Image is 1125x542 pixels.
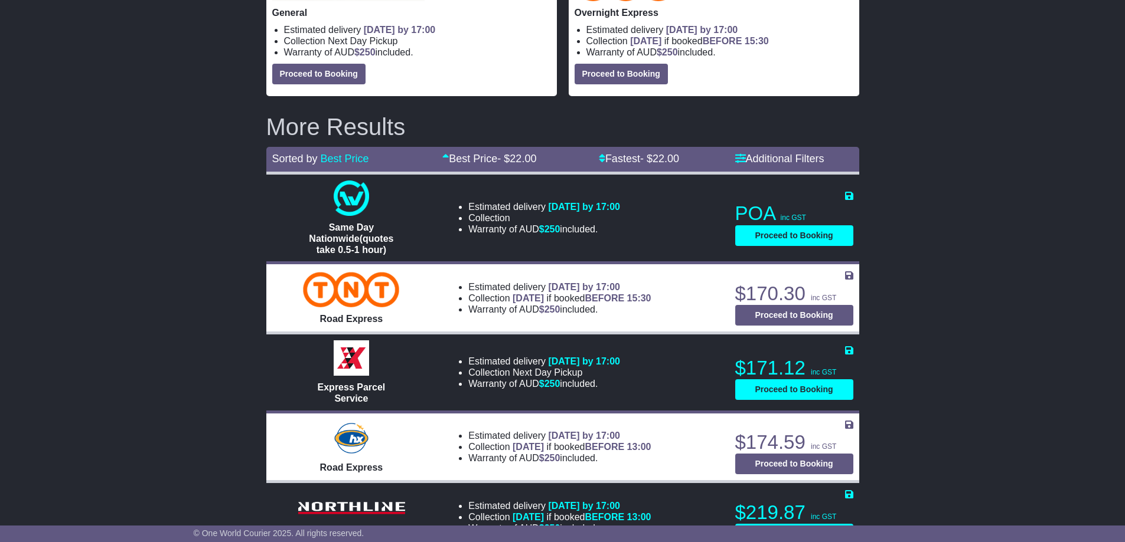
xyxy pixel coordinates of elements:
[468,212,620,224] li: Collection
[627,512,651,522] span: 13:00
[442,153,536,165] a: Best Price- $22.00
[513,293,651,303] span: if booked
[513,512,544,522] span: [DATE]
[548,202,620,212] span: [DATE] by 17:00
[468,224,620,235] li: Warranty of AUD included.
[586,47,853,58] li: Warranty of AUD included.
[468,430,651,441] li: Estimated delivery
[513,442,651,452] span: if booked
[735,431,853,454] p: $174.59
[468,356,620,367] li: Estimated delivery
[468,281,651,293] li: Estimated delivery
[468,378,620,389] li: Warranty of AUD included.
[781,213,806,222] span: inc GST
[468,523,651,534] li: Warranty of AUD included.
[320,314,383,324] span: Road Express
[735,305,853,326] button: Proceed to Booking
[735,356,853,380] p: $171.12
[735,225,853,246] button: Proceed to Booking
[539,224,560,234] span: $
[513,293,544,303] span: [DATE]
[735,454,853,474] button: Proceed to Booking
[328,36,397,46] span: Next Day Pickup
[544,453,560,463] span: 250
[703,36,742,46] span: BEFORE
[468,293,651,304] li: Collection
[468,511,651,523] li: Collection
[811,368,836,376] span: inc GST
[266,114,859,140] h2: More Results
[811,294,836,302] span: inc GST
[585,442,624,452] span: BEFORE
[284,24,551,35] li: Estimated delivery
[194,528,364,538] span: © One World Courier 2025. All rights reserved.
[735,282,853,306] p: $170.30
[513,442,544,452] span: [DATE]
[364,25,436,35] span: [DATE] by 17:00
[497,153,536,165] span: - $
[309,222,393,255] span: Same Day Nationwide(quotes take 0.5-1 hour)
[585,293,624,303] span: BEFORE
[292,498,410,518] img: Northline Distribution: GENERAL
[640,153,679,165] span: - $
[745,36,769,46] span: 15:30
[630,36,768,46] span: if booked
[513,512,651,522] span: if booked
[735,379,853,400] button: Proceed to Booking
[468,452,651,464] li: Warranty of AUD included.
[627,442,651,452] span: 13:00
[539,304,560,314] span: $
[468,441,651,452] li: Collection
[653,153,679,165] span: 22.00
[548,282,620,292] span: [DATE] by 17:00
[468,500,651,511] li: Estimated delivery
[811,513,836,521] span: inc GST
[334,340,369,376] img: Border Express: Express Parcel Service
[585,512,624,522] span: BEFORE
[811,442,836,451] span: inc GST
[735,501,853,524] p: $219.87
[272,7,551,18] p: General
[539,453,560,463] span: $
[544,224,560,234] span: 250
[735,153,824,165] a: Additional Filters
[548,431,620,441] span: [DATE] by 17:00
[575,64,668,84] button: Proceed to Booking
[586,24,853,35] li: Estimated delivery
[284,35,551,47] li: Collection
[630,36,661,46] span: [DATE]
[513,367,582,377] span: Next Day Pickup
[328,524,374,534] span: GENERAL
[272,64,366,84] button: Proceed to Booking
[320,462,383,472] span: Road Express
[657,47,678,57] span: $
[284,47,551,58] li: Warranty of AUD included.
[332,421,371,456] img: Hunter Express: Road Express
[548,356,620,366] span: [DATE] by 17:00
[662,47,678,57] span: 250
[575,7,853,18] p: Overnight Express
[548,501,620,511] span: [DATE] by 17:00
[510,153,536,165] span: 22.00
[599,153,679,165] a: Fastest- $22.00
[272,153,318,165] span: Sorted by
[468,304,651,315] li: Warranty of AUD included.
[360,47,376,57] span: 250
[354,47,376,57] span: $
[468,367,620,378] li: Collection
[544,304,560,314] span: 250
[318,382,386,403] span: Express Parcel Service
[468,201,620,212] li: Estimated delivery
[666,25,738,35] span: [DATE] by 17:00
[334,180,369,216] img: One World Courier: Same Day Nationwide(quotes take 0.5-1 hour)
[544,379,560,389] span: 250
[586,35,853,47] li: Collection
[539,379,560,389] span: $
[544,523,560,533] span: 250
[303,272,399,307] img: TNT Domestic: Road Express
[627,293,651,303] span: 15:30
[735,202,853,225] p: POA
[539,523,560,533] span: $
[321,153,369,165] a: Best Price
